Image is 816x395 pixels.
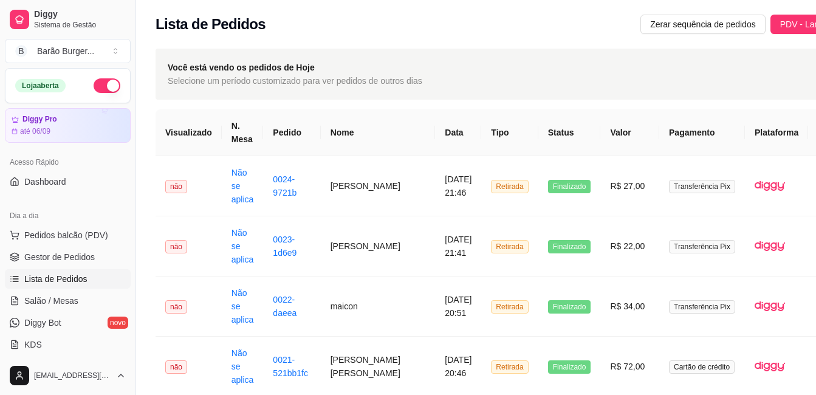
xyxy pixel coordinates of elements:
article: até 06/09 [20,126,50,136]
th: Pedido [263,109,320,156]
td: maicon [321,276,436,337]
td: R$ 27,00 [600,156,659,216]
th: Visualizado [156,109,222,156]
a: 0021-521bb1fc [273,355,308,378]
th: Valor [600,109,659,156]
button: [EMAIL_ADDRESS][DOMAIN_NAME] [5,361,131,390]
div: Loja aberta [15,79,66,92]
th: N. Mesa [222,109,264,156]
td: [DATE] 21:41 [435,216,481,276]
img: diggy [755,351,785,382]
strong: Você está vendo os pedidos de Hoje [168,63,315,72]
span: Diggy Bot [24,317,61,329]
a: 0022-daeea [273,295,297,318]
span: Finalizado [548,300,591,314]
span: B [15,45,27,57]
div: Acesso Rápido [5,153,131,172]
span: Lista de Pedidos [24,273,87,285]
button: Select a team [5,39,131,63]
span: Dashboard [24,176,66,188]
span: Pedidos balcão (PDV) [24,229,108,241]
th: Tipo [481,109,538,156]
span: Diggy [34,9,126,20]
article: Diggy Pro [22,115,57,124]
span: Sistema de Gestão [34,20,126,30]
img: diggy [755,291,785,321]
a: Diggy Proaté 06/09 [5,108,131,143]
span: [EMAIL_ADDRESS][DOMAIN_NAME] [34,371,111,380]
th: Pagamento [659,109,745,156]
span: Finalizado [548,180,591,193]
span: Retirada [491,300,528,314]
span: Transferência Pix [669,180,735,193]
span: KDS [24,338,42,351]
th: Plataforma [745,109,808,156]
a: Dashboard [5,172,131,191]
span: Retirada [491,180,528,193]
a: Diggy Botnovo [5,313,131,332]
span: não [165,240,187,253]
span: Retirada [491,240,528,253]
a: Gestor de Pedidos [5,247,131,267]
a: Salão / Mesas [5,291,131,311]
a: Não se aplica [231,228,254,264]
img: diggy [755,171,785,201]
td: [DATE] 21:46 [435,156,481,216]
th: Nome [321,109,436,156]
button: Zerar sequência de pedidos [640,15,766,34]
a: KDS [5,335,131,354]
td: [PERSON_NAME] [321,156,436,216]
a: 0024-9721b [273,174,297,197]
span: não [165,300,187,314]
span: Selecione um período customizado para ver pedidos de outros dias [168,74,422,88]
span: Finalizado [548,360,591,374]
td: [DATE] 20:51 [435,276,481,337]
td: [PERSON_NAME] [321,216,436,276]
th: Status [538,109,601,156]
span: Salão / Mesas [24,295,78,307]
span: Finalizado [548,240,591,253]
a: Não se aplica [231,348,254,385]
a: Não se aplica [231,288,254,325]
div: Dia a dia [5,206,131,225]
span: não [165,360,187,374]
div: Barão Burger ... [37,45,94,57]
span: Gestor de Pedidos [24,251,95,263]
th: Data [435,109,481,156]
a: Lista de Pedidos [5,269,131,289]
a: 0023-1d6e9 [273,235,297,258]
a: Não se aplica [231,168,254,204]
span: Transferência Pix [669,240,735,253]
td: R$ 34,00 [600,276,659,337]
a: DiggySistema de Gestão [5,5,131,34]
td: R$ 22,00 [600,216,659,276]
h2: Lista de Pedidos [156,15,266,34]
span: Retirada [491,360,528,374]
span: não [165,180,187,193]
span: Transferência Pix [669,300,735,314]
img: diggy [755,231,785,261]
button: Alterar Status [94,78,120,93]
span: Zerar sequência de pedidos [650,18,756,31]
span: Cartão de crédito [669,360,735,374]
button: Pedidos balcão (PDV) [5,225,131,245]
